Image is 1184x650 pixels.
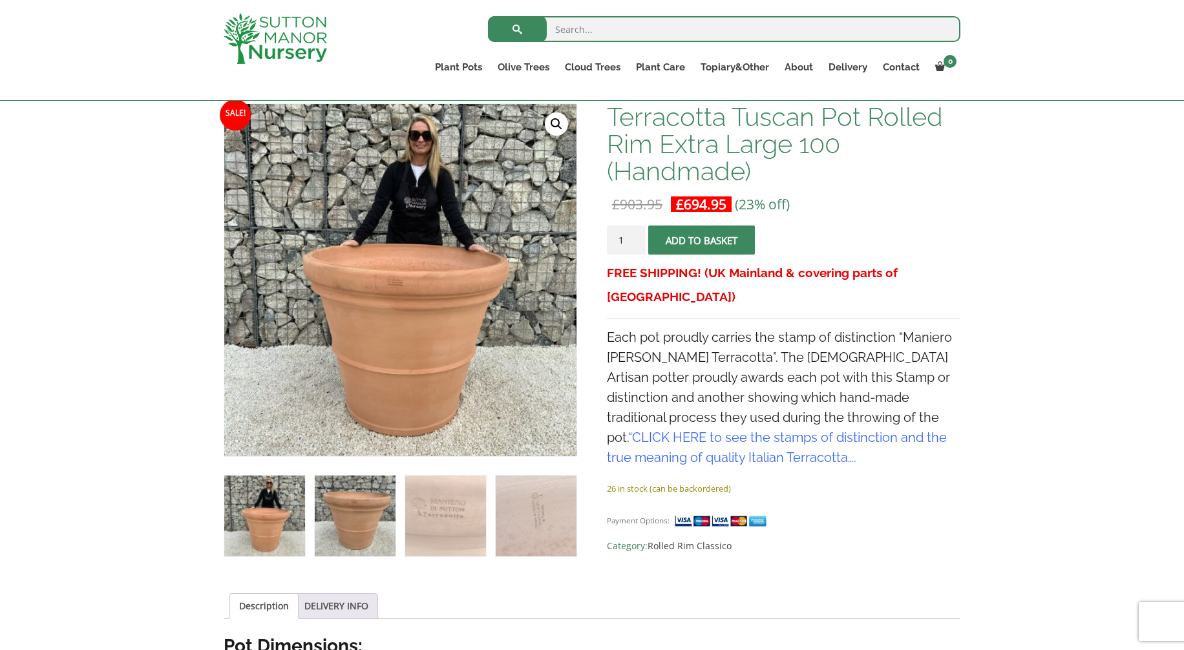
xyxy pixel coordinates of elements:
a: Cloud Trees [557,58,628,76]
a: Olive Trees [490,58,557,76]
input: Search... [488,16,960,42]
bdi: 903.95 [612,195,662,213]
p: 26 in stock (can be backordered) [607,481,960,496]
span: Each pot proudly carries the stamp of distinction “Maniero [PERSON_NAME] Terracotta”. The [DEMOGR... [607,330,952,465]
a: Description [239,594,289,618]
button: Add to basket [648,225,755,255]
span: “ …. [607,430,947,465]
span: 0 [944,55,957,68]
img: Terracotta Tuscan Pot Rolled Rim Extra Large 100 (Handmade) - Image 4 [496,476,576,556]
a: Rolled Rim Classico [648,540,732,552]
span: £ [612,195,620,213]
a: DELIVERY INFO [304,594,368,618]
span: £ [676,195,684,213]
img: Terracotta Tuscan Pot Rolled Rim Extra Large 100 (Handmade) [224,476,305,556]
a: Contact [875,58,927,76]
img: logo [224,13,327,64]
a: Plant Pots [427,58,490,76]
h1: Terracotta Tuscan Pot Rolled Rim Extra Large 100 (Handmade) [607,103,960,185]
small: Payment Options: [607,516,670,525]
a: View full-screen image gallery [545,112,568,136]
span: Sale! [220,100,251,131]
span: (23% off) [735,195,790,213]
img: Terracotta Tuscan Pot Rolled Rim Extra Large 100 (Handmade) - Image 3 [405,476,486,556]
input: Product quantity [607,225,646,255]
a: About [777,58,821,76]
a: Topiary&Other [693,58,777,76]
a: Plant Care [628,58,693,76]
bdi: 694.95 [676,195,726,213]
h3: FREE SHIPPING! (UK Mainland & covering parts of [GEOGRAPHIC_DATA]) [607,261,960,309]
img: Terracotta Tuscan Pot Rolled Rim Extra Large 100 (Handmade) - Image 2 [315,476,396,556]
a: CLICK HERE to see the stamps of distinction and the true meaning of quality Italian Terracotta [607,430,947,465]
a: Delivery [821,58,875,76]
span: Category: [607,538,960,554]
a: 0 [927,58,960,76]
img: payment supported [674,514,771,528]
